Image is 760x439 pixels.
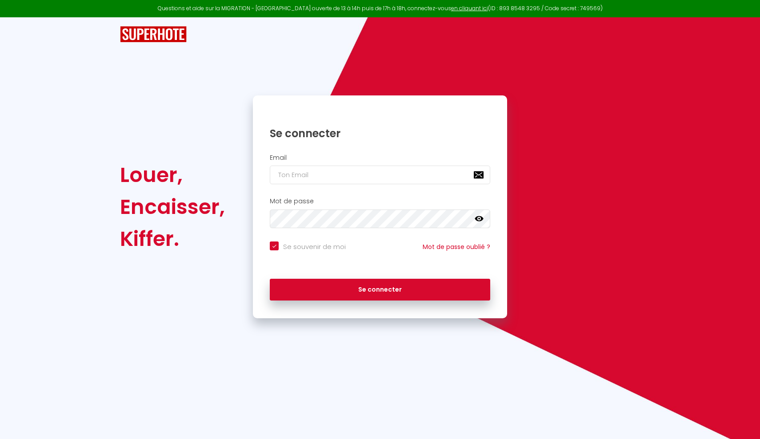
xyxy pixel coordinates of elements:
a: Mot de passe oublié ? [423,242,490,251]
img: SuperHote logo [120,26,187,43]
button: Se connecter [270,279,490,301]
h2: Mot de passe [270,198,490,205]
input: Ton Email [270,166,490,184]
h1: Se connecter [270,127,490,140]
div: Kiffer. [120,223,225,255]
h2: Email [270,154,490,162]
a: en cliquant ici [451,4,488,12]
div: Louer, [120,159,225,191]
div: Encaisser, [120,191,225,223]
